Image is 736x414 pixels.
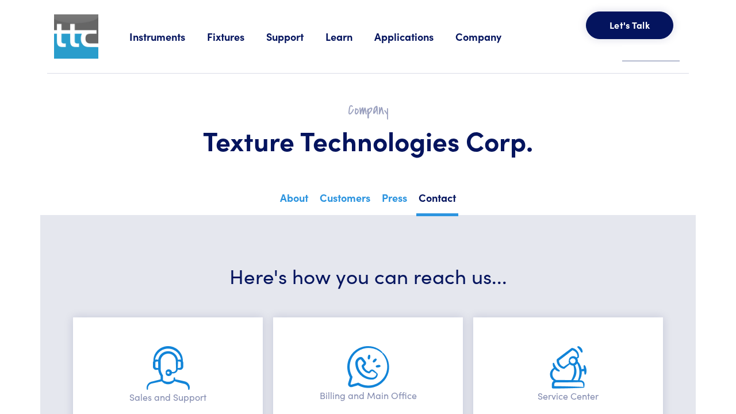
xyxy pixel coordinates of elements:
[278,188,310,213] a: About
[54,14,98,59] img: ttc_logo_1x1_v1.0.png
[147,346,190,390] img: sales-and-support.png
[347,346,389,388] img: main-office.png
[102,390,234,405] p: Sales and Support
[75,101,661,119] h2: Company
[302,388,434,403] p: Billing and Main Office
[416,188,458,216] a: Contact
[379,188,409,213] a: Press
[586,11,673,39] button: Let's Talk
[325,29,374,44] a: Learn
[455,29,523,44] a: Company
[75,124,661,157] h1: Texture Technologies Corp.
[207,29,266,44] a: Fixtures
[502,389,634,404] p: Service Center
[75,261,661,289] h3: Here's how you can reach us...
[550,346,586,389] img: service.png
[317,188,373,213] a: Customers
[129,29,207,44] a: Instruments
[374,29,455,44] a: Applications
[266,29,325,44] a: Support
